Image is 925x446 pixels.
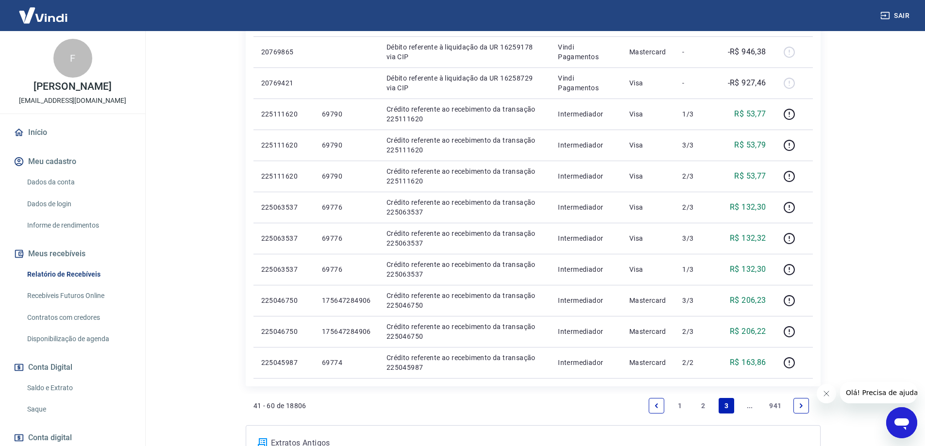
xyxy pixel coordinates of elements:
p: Intermediador [558,264,614,274]
p: 225046750 [261,327,306,336]
a: Recebíveis Futuros Online [23,286,134,306]
p: Crédito referente ao recebimento da transação 225111620 [387,135,543,155]
p: 2/2 [682,358,711,367]
p: 225111620 [261,109,306,119]
p: Intermediador [558,296,614,305]
p: Visa [629,202,667,212]
p: R$ 206,23 [730,295,766,306]
div: F [53,39,92,78]
p: 3/3 [682,233,711,243]
img: Vindi [12,0,75,30]
p: 225046750 [261,296,306,305]
p: Vindi Pagamentos [558,73,614,93]
p: R$ 132,32 [730,232,766,244]
p: 41 - 60 de 18806 [253,401,306,411]
p: R$ 53,79 [734,139,766,151]
p: Crédito referente ao recebimento da transação 225063537 [387,260,543,279]
a: Dados da conta [23,172,134,192]
p: Intermediador [558,202,614,212]
iframe: Botão para abrir a janela de mensagens [886,407,917,438]
p: Intermediador [558,233,614,243]
p: 225063537 [261,202,306,212]
p: 69774 [322,358,371,367]
button: Conta Digital [12,357,134,378]
a: Page 1 [672,398,688,413]
p: 69790 [322,140,371,150]
a: Saque [23,399,134,419]
p: Crédito referente ao recebimento da transação 225045987 [387,353,543,372]
p: 3/3 [682,140,711,150]
p: R$ 53,77 [734,108,766,120]
p: 225063537 [261,264,306,274]
p: - [682,47,711,57]
p: 225045987 [261,358,306,367]
p: 225111620 [261,140,306,150]
a: Previous page [649,398,664,413]
p: 3/3 [682,296,711,305]
p: 2/3 [682,202,711,212]
p: -R$ 927,46 [728,77,766,89]
p: 20769421 [261,78,306,88]
a: Page 2 [695,398,711,413]
p: Intermediador [558,109,614,119]
a: Jump forward [742,398,757,413]
p: Mastercard [629,358,667,367]
p: [PERSON_NAME] [34,82,111,92]
p: Mastercard [629,296,667,305]
p: 69790 [322,109,371,119]
button: Sair [878,7,913,25]
p: 69776 [322,202,371,212]
p: Mastercard [629,47,667,57]
p: R$ 132,30 [730,201,766,213]
p: Mastercard [629,327,667,336]
p: 225111620 [261,171,306,181]
iframe: Mensagem da empresa [840,382,917,403]
p: Crédito referente ao recebimento da transação 225063537 [387,198,543,217]
p: Intermediador [558,140,614,150]
p: Crédito referente ao recebimento da transação 225111620 [387,166,543,186]
p: 175647284906 [322,327,371,336]
p: 225063537 [261,233,306,243]
p: R$ 163,86 [730,357,766,368]
a: Page 941 [765,398,785,413]
a: Saldo e Extrato [23,378,134,398]
p: Débito referente à liquidação da UR 16259178 via CIP [387,42,543,62]
p: Visa [629,264,667,274]
button: Meu cadastro [12,151,134,172]
a: Início [12,122,134,143]
span: Olá! Precisa de ajuda? [6,7,82,15]
p: 69776 [322,264,371,274]
p: Vindi Pagamentos [558,42,614,62]
p: R$ 53,77 [734,170,766,182]
p: Débito referente à liquidação da UR 16258729 via CIP [387,73,543,93]
p: 1/3 [682,264,711,274]
p: Crédito referente ao recebimento da transação 225111620 [387,104,543,124]
a: Dados de login [23,194,134,214]
p: Intermediador [558,327,614,336]
a: Relatório de Recebíveis [23,264,134,284]
a: Next page [793,398,809,413]
p: Visa [629,109,667,119]
iframe: Fechar mensagem [817,384,836,403]
p: Visa [629,233,667,243]
p: Visa [629,140,667,150]
span: Conta digital [28,431,72,445]
p: [EMAIL_ADDRESS][DOMAIN_NAME] [19,96,126,106]
p: - [682,78,711,88]
button: Meus recebíveis [12,243,134,264]
a: Disponibilização de agenda [23,329,134,349]
p: 69790 [322,171,371,181]
p: Crédito referente ao recebimento da transação 225046750 [387,322,543,341]
p: -R$ 946,38 [728,46,766,58]
p: 2/3 [682,171,711,181]
a: Contratos com credores [23,308,134,328]
p: Intermediador [558,171,614,181]
p: 175647284906 [322,296,371,305]
p: 20769865 [261,47,306,57]
p: Intermediador [558,358,614,367]
ul: Pagination [645,394,812,417]
p: R$ 206,22 [730,326,766,337]
p: R$ 132,30 [730,264,766,275]
a: Page 3 is your current page [719,398,734,413]
p: Visa [629,78,667,88]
